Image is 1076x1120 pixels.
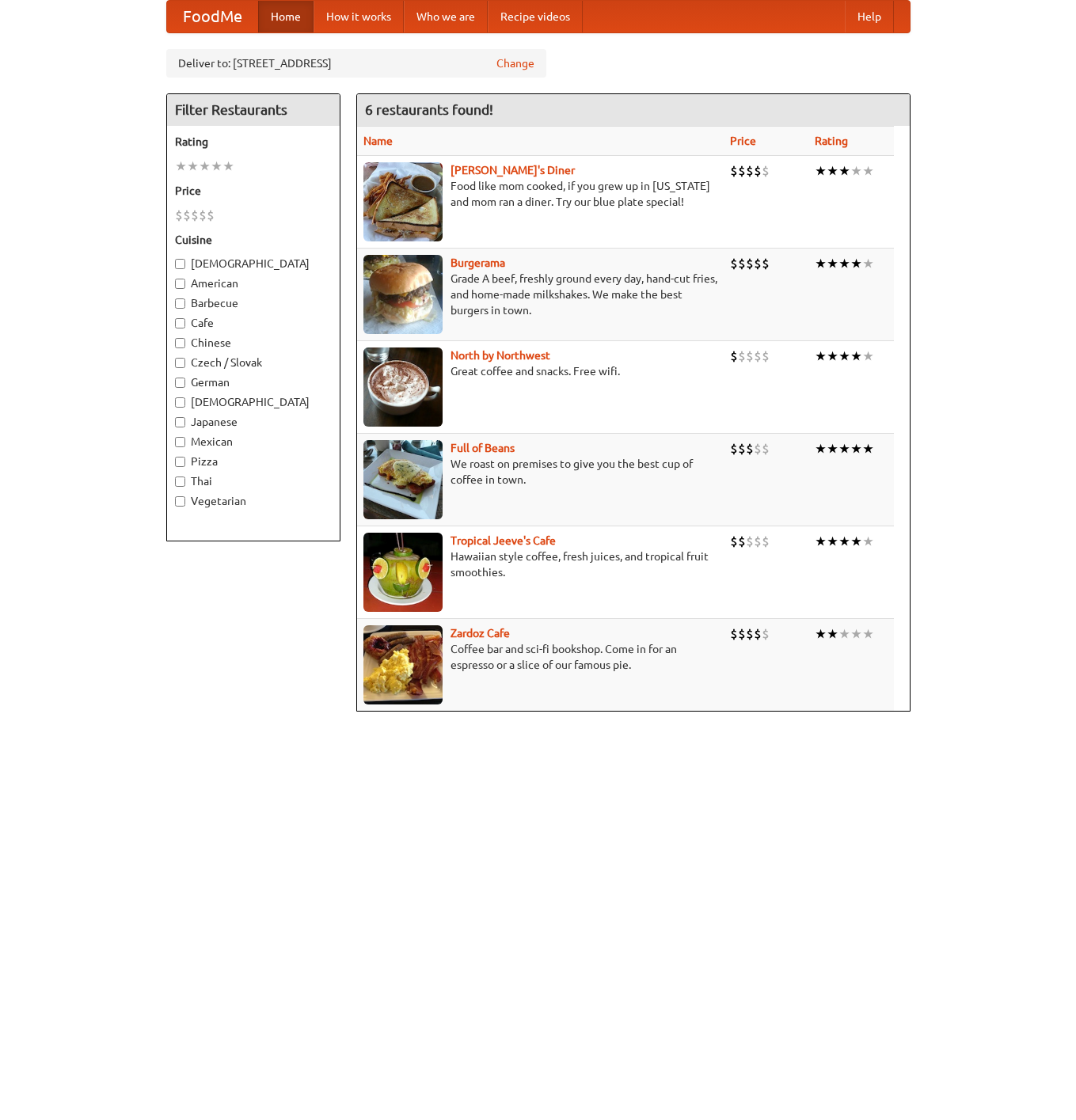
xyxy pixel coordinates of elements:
[175,414,332,430] label: Japanese
[167,94,340,126] h4: Filter Restaurants
[175,355,332,370] label: Czech / Slovak
[738,162,746,180] li: $
[754,162,762,180] li: $
[175,158,187,175] li: ★
[258,1,314,32] a: Home
[815,162,827,180] li: ★
[738,255,746,272] li: $
[850,347,862,365] li: ★
[175,207,183,224] li: $
[167,1,258,32] a: FoodMe
[838,162,850,180] li: ★
[754,440,762,457] li: $
[363,641,717,673] p: Coffee bar and sci-fi bookshop. Come in for an espresso or a slice of our famous pie.
[363,162,443,241] img: sallys.jpg
[363,363,717,379] p: Great coffee and snacks. Free wifi.
[815,347,827,365] li: ★
[850,162,862,180] li: ★
[451,349,550,362] a: North by Northwest
[730,162,738,180] li: $
[222,158,234,175] li: ★
[815,255,827,272] li: ★
[175,279,185,289] input: American
[815,625,827,643] li: ★
[754,347,762,365] li: $
[850,533,862,550] li: ★
[815,533,827,550] li: ★
[815,440,827,457] li: ★
[175,335,332,351] label: Chinese
[175,397,185,408] input: [DEMOGRAPHIC_DATA]
[746,255,754,272] li: $
[746,162,754,180] li: $
[738,625,746,643] li: $
[175,358,185,368] input: Czech / Slovak
[175,232,332,248] h5: Cuisine
[451,164,575,177] b: [PERSON_NAME]'s Diner
[175,378,185,388] input: German
[850,440,862,457] li: ★
[175,315,332,331] label: Cafe
[363,549,717,580] p: Hawaiian style coffee, fresh juices, and tropical fruit smoothies.
[175,493,332,509] label: Vegetarian
[363,255,443,334] img: burgerama.jpg
[175,417,185,427] input: Japanese
[730,255,738,272] li: $
[862,440,874,457] li: ★
[363,456,717,488] p: We roast on premises to give you the best cup of coffee in town.
[862,347,874,365] li: ★
[762,625,770,643] li: $
[363,178,717,210] p: Food like mom cooked, if you grew up in [US_STATE] and mom ran a diner. Try our blue plate special!
[730,135,756,147] a: Price
[451,627,510,640] a: Zardoz Cafe
[175,183,332,199] h5: Price
[175,275,332,291] label: American
[496,55,534,71] a: Change
[850,255,862,272] li: ★
[746,347,754,365] li: $
[175,298,185,309] input: Barbecue
[827,533,838,550] li: ★
[175,437,185,447] input: Mexican
[746,625,754,643] li: $
[827,255,838,272] li: ★
[451,534,556,547] a: Tropical Jeeve's Cafe
[838,255,850,272] li: ★
[175,454,332,469] label: Pizza
[365,102,493,117] ng-pluralize: 6 restaurants found!
[746,533,754,550] li: $
[762,255,770,272] li: $
[363,347,443,427] img: north.jpg
[314,1,404,32] a: How it works
[199,207,207,224] li: $
[404,1,488,32] a: Who we are
[175,457,185,467] input: Pizza
[166,49,546,78] div: Deliver to: [STREET_ADDRESS]
[827,347,838,365] li: ★
[838,440,850,457] li: ★
[762,162,770,180] li: $
[175,259,185,269] input: [DEMOGRAPHIC_DATA]
[827,162,838,180] li: ★
[451,442,515,454] a: Full of Beans
[762,440,770,457] li: $
[845,1,894,32] a: Help
[451,256,505,269] a: Burgerama
[838,625,850,643] li: ★
[363,440,443,519] img: beans.jpg
[850,625,862,643] li: ★
[754,255,762,272] li: $
[862,533,874,550] li: ★
[746,440,754,457] li: $
[187,158,199,175] li: ★
[183,207,191,224] li: $
[211,158,222,175] li: ★
[754,533,762,550] li: $
[363,135,393,147] a: Name
[730,533,738,550] li: $
[175,496,185,507] input: Vegetarian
